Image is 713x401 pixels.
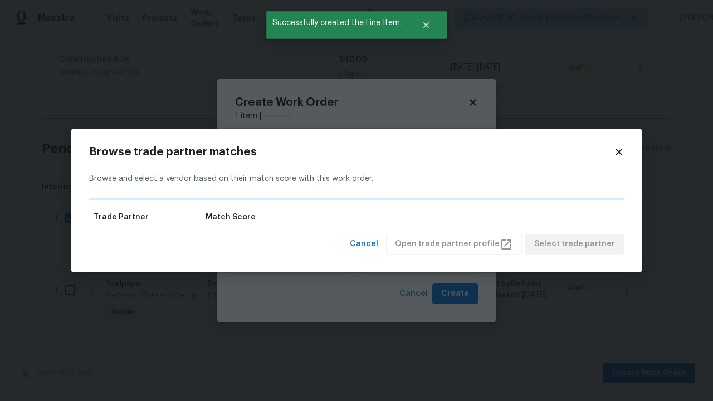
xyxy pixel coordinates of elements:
span: Cancel [350,237,378,251]
div: Browse and select a vendor based on their match score with this work order. [89,160,624,198]
span: Trade Partner [94,212,149,223]
button: Close [408,14,445,36]
span: Successfully created the Line Item. [266,11,408,35]
h2: Browse trade partner matches [89,146,614,158]
span: Match Score [206,212,256,223]
button: Cancel [345,234,383,255]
